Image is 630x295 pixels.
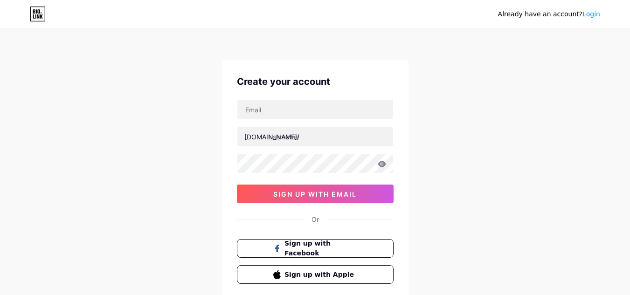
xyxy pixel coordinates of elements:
input: Email [237,100,393,119]
input: username [237,127,393,146]
span: Sign up with Facebook [284,239,357,258]
div: Already have an account? [498,9,600,19]
div: Create your account [237,75,394,89]
div: Or [312,214,319,224]
span: sign up with email [273,190,357,198]
div: [DOMAIN_NAME]/ [244,132,299,142]
span: Sign up with Apple [284,270,357,280]
button: Sign up with Facebook [237,239,394,258]
a: Login [582,10,600,18]
button: Sign up with Apple [237,265,394,284]
button: sign up with email [237,185,394,203]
